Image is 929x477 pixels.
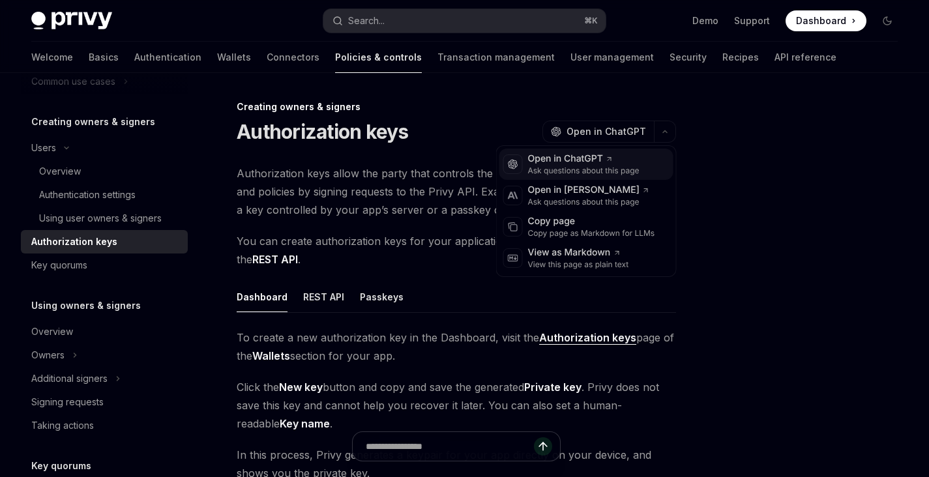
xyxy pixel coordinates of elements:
[31,234,117,250] div: Authorization keys
[335,42,422,73] a: Policies & controls
[237,328,676,365] span: To create a new authorization key in the Dashboard, visit the page of the section for your app.
[539,331,636,344] strong: Authorization keys
[31,394,104,410] div: Signing requests
[31,140,56,156] div: Users
[39,210,162,226] div: Using user owners & signers
[237,232,676,268] span: You can create authorization keys for your application via the or via the .
[796,14,846,27] span: Dashboard
[786,10,866,31] a: Dashboard
[348,13,385,29] div: Search...
[31,257,87,273] div: Key quorums
[539,331,636,345] a: Authorization keys
[89,42,119,73] a: Basics
[567,125,646,138] span: Open in ChatGPT
[323,9,605,33] button: Open search
[21,367,188,390] button: Toggle Additional signers section
[528,184,650,197] div: Open in [PERSON_NAME]
[134,42,201,73] a: Authentication
[877,10,898,31] button: Toggle dark mode
[252,349,290,362] strong: Wallets
[31,324,73,340] div: Overview
[528,152,640,166] div: Open in ChatGPT
[542,121,654,143] button: Open in ChatGPT
[584,16,598,26] span: ⌘ K
[528,197,650,207] div: Ask questions about this page
[534,437,552,455] button: Send message
[237,164,676,219] span: Authorization keys allow the party that controls the key to execute actions on wallets and polici...
[21,253,188,277] a: Key quorums
[774,42,836,73] a: API reference
[280,417,330,430] strong: Key name
[21,230,188,253] a: Authorization keys
[21,343,188,367] button: Toggle Owners section
[528,228,655,238] div: Copy page as Markdown for LLMs
[570,42,654,73] a: User management
[21,414,188,437] a: Taking actions
[21,183,188,207] a: Authentication settings
[528,259,629,270] div: View this page as plain text
[31,458,91,474] h5: Key quorums
[237,100,676,113] div: Creating owners & signers
[237,378,676,433] span: Click the button and copy and save the generated . Privy does not save this key and cannot help y...
[252,253,298,266] strong: REST API
[528,246,629,259] div: View as Markdown
[31,298,141,313] h5: Using owners & signers
[692,14,718,27] a: Demo
[21,136,188,160] button: Toggle Users section
[31,42,73,73] a: Welcome
[366,432,534,461] input: Ask a question...
[39,187,136,203] div: Authentication settings
[21,160,188,183] a: Overview
[21,207,188,230] a: Using user owners & signers
[237,120,409,143] h1: Authorization keys
[31,12,112,30] img: dark logo
[734,14,770,27] a: Support
[524,381,582,394] strong: Private key
[279,381,323,394] strong: New key
[528,215,655,228] div: Copy page
[31,371,108,386] div: Additional signers
[21,320,188,343] a: Overview
[670,42,707,73] a: Security
[237,282,288,312] div: Dashboard
[39,164,81,179] div: Overview
[437,42,555,73] a: Transaction management
[360,282,404,312] div: Passkeys
[21,390,188,414] a: Signing requests
[722,42,759,73] a: Recipes
[267,42,319,73] a: Connectors
[528,166,640,176] div: Ask questions about this page
[31,114,155,130] h5: Creating owners & signers
[303,282,344,312] div: REST API
[31,418,94,433] div: Taking actions
[217,42,251,73] a: Wallets
[31,347,65,363] div: Owners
